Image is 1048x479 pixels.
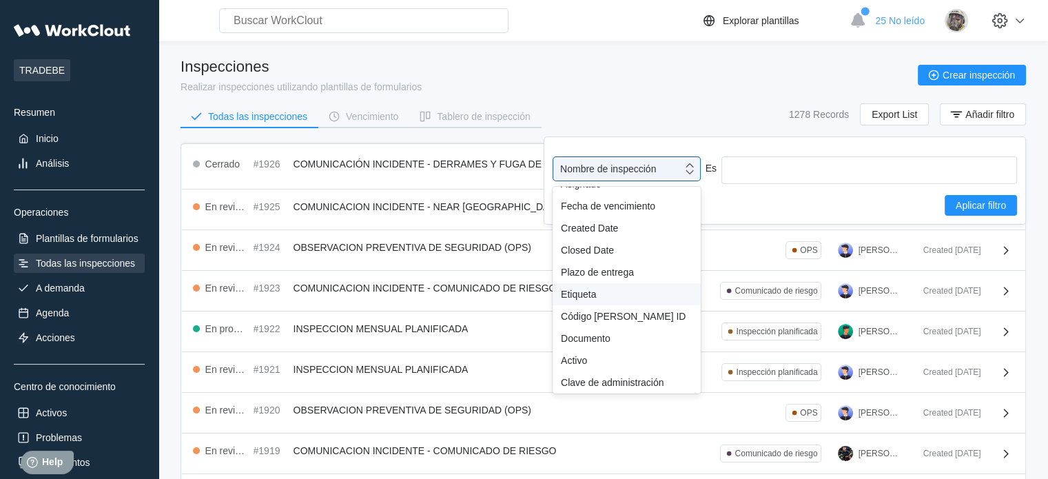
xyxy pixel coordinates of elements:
[561,245,692,256] div: Closed Date
[838,365,853,380] img: user-5.png
[36,307,69,318] div: Agenda
[14,254,145,273] a: Todas las inspecciones
[945,195,1017,216] button: Aplicar filtro
[182,312,1025,352] a: En progreso#1922INSPECCION MENSUAL PLANIFICADAInspección planificada[PERSON_NAME]Created [DATE]
[294,242,531,253] span: OBSERVACION PREVENTIVA DE SEGURIDAD (OPS)
[736,367,817,377] div: Inspección planificada
[14,154,145,173] a: Análisis
[859,286,901,296] div: [PERSON_NAME]
[561,223,692,234] div: Created Date
[918,65,1026,85] button: Crear inspección
[736,327,817,336] div: Inspección planificada
[254,242,288,253] div: #1924
[14,107,145,118] div: Resumen
[205,242,248,253] div: En revisión
[561,377,692,388] div: Clave de administración
[14,207,145,218] div: Operaciones
[875,15,925,26] span: 25 No leído
[36,258,135,269] div: Todas las inspecciones
[294,364,469,375] span: INSPECCION MENSUAL PLANIFICADA
[859,327,901,336] div: [PERSON_NAME]
[723,15,799,26] div: Explorar plantillas
[912,367,981,377] div: Created [DATE]
[254,445,288,456] div: #1919
[14,428,145,447] a: Problemas
[912,327,981,336] div: Created [DATE]
[205,201,248,212] div: En revisión
[219,8,508,33] input: Buscar WorkClout
[205,283,248,294] div: En revisión
[560,163,656,174] div: Nombre de inspección
[409,106,541,127] button: Tablero de inspección
[838,243,853,258] img: user-5.png
[182,145,1025,190] a: Cerrado#1926COMUNICACIÓN INCIDENTE - DERRAMES Y FUGA DE PRODUCTODerrames y vertidos[PERSON_NAME]C...
[437,112,530,121] div: Tablero de inspección
[800,245,817,255] div: OPS
[789,109,849,120] div: 1278 Records
[912,408,981,418] div: Created [DATE]
[945,9,968,32] img: 2f847459-28ef-4a61-85e4-954d408df519.jpg
[860,103,929,125] button: Export List
[561,201,692,212] div: Fecha de vencimiento
[838,405,853,420] img: user-5.png
[912,245,981,255] div: Created [DATE]
[36,407,67,418] div: Activos
[294,283,557,294] span: COMUNICACION INCIDENTE - COMUNICADO DE RIESGO
[208,112,307,121] div: Todas las inspecciones
[940,103,1026,125] button: Añadir filtro
[734,449,817,458] div: Comunicado de riesgo
[943,70,1015,80] span: Crear inspección
[205,159,240,170] div: Cerrado
[294,159,599,170] span: COMUNICACIÓN INCIDENTE - DERRAMES Y FUGA DE PRODUCTO
[965,110,1014,119] span: Añadir filtro
[561,311,692,322] div: Código [PERSON_NAME] ID
[14,303,145,323] a: Agenda
[254,283,288,294] div: #1923
[859,408,901,418] div: [PERSON_NAME]
[701,156,721,181] div: Es
[36,133,59,144] div: Inicio
[181,81,422,92] div: Realizar inspecciones utilizando plantillas de formularios
[561,355,692,366] div: Activo
[182,230,1025,271] a: En revisión#1924OBSERVACION PREVENTIVA DE SEGURIDAD (OPS)OPS[PERSON_NAME]Created [DATE]
[318,106,409,127] button: Vencimiento
[838,283,853,298] img: user-5.png
[254,405,288,416] div: #1920
[14,278,145,298] a: A demanda
[859,367,901,377] div: [PERSON_NAME]
[14,403,145,422] a: Activos
[36,332,75,343] div: Acciones
[181,58,422,76] div: Inspecciones
[14,381,145,392] div: Centro de conocimiento
[254,364,288,375] div: #1921
[294,405,531,416] span: OBSERVACION PREVENTIVA DE SEGURIDAD (OPS)
[14,59,70,81] span: TRADEBE
[254,201,288,212] div: #1925
[36,233,138,244] div: Plantillas de formularios
[36,158,69,169] div: Análisis
[182,271,1025,312] a: En revisión#1923COMUNICACION INCIDENTE - COMUNICADO DE RIESGOComunicado de riesgo[PERSON_NAME]Cre...
[872,110,917,119] span: Export List
[14,328,145,347] a: Acciones
[205,323,248,334] div: En progreso
[205,445,248,456] div: En revisión
[14,229,145,248] a: Plantillas de formularios
[294,201,564,212] span: COMUNICACION INCIDENTE - NEAR [GEOGRAPHIC_DATA]
[561,267,692,278] div: Plazo de entrega
[205,364,248,375] div: En revisión
[254,159,288,170] div: #1926
[561,333,692,344] div: Documento
[734,286,817,296] div: Comunicado de riesgo
[346,112,398,121] div: Vencimiento
[838,446,853,461] img: 2a7a337f-28ec-44a9-9913-8eaa51124fce.jpg
[294,445,557,456] span: COMUNICACION INCIDENTE - COMUNICADO DE RIESGO
[838,324,853,339] img: user.png
[36,283,85,294] div: A demanda
[956,201,1006,210] span: Aplicar filtro
[800,408,817,418] div: OPS
[14,453,145,472] a: Documentos
[182,352,1025,393] a: En revisión#1921INSPECCION MENSUAL PLANIFICADAInspección planificada[PERSON_NAME]Created [DATE]
[254,323,288,334] div: #1922
[701,12,843,29] a: Explorar plantillas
